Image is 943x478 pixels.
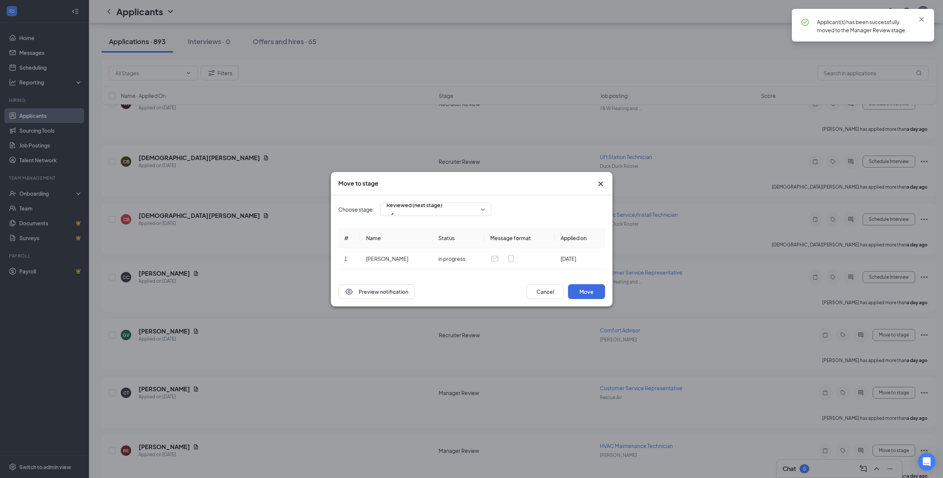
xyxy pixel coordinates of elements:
button: EyePreview notification [338,284,415,299]
span: Applicant(s) has been successfully moved to the Manager Review stage. [817,19,907,33]
button: Cancel [527,284,564,299]
th: # [338,228,360,248]
td: [DATE] [554,248,605,269]
th: Name [360,228,432,248]
svg: CheckmarkCircle [801,18,810,27]
span: 1 [344,255,347,262]
svg: Eye [345,287,353,296]
span: Reviewed (next stage) [386,199,442,210]
svg: Cross [917,15,926,24]
span: Choose stage: [338,205,374,213]
svg: Cross [596,179,605,188]
th: Applied on [554,228,605,248]
th: Status [432,228,484,248]
td: [PERSON_NAME] [360,248,432,269]
svg: MobileSms [507,254,515,263]
svg: Email [490,254,499,263]
th: Message format [484,228,555,248]
svg: Checkmark [386,210,395,219]
td: in progress [432,248,484,269]
button: Move [568,284,605,299]
button: Close [596,179,605,188]
h3: Move to stage [338,179,378,187]
div: Open Intercom Messenger [918,453,936,471]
